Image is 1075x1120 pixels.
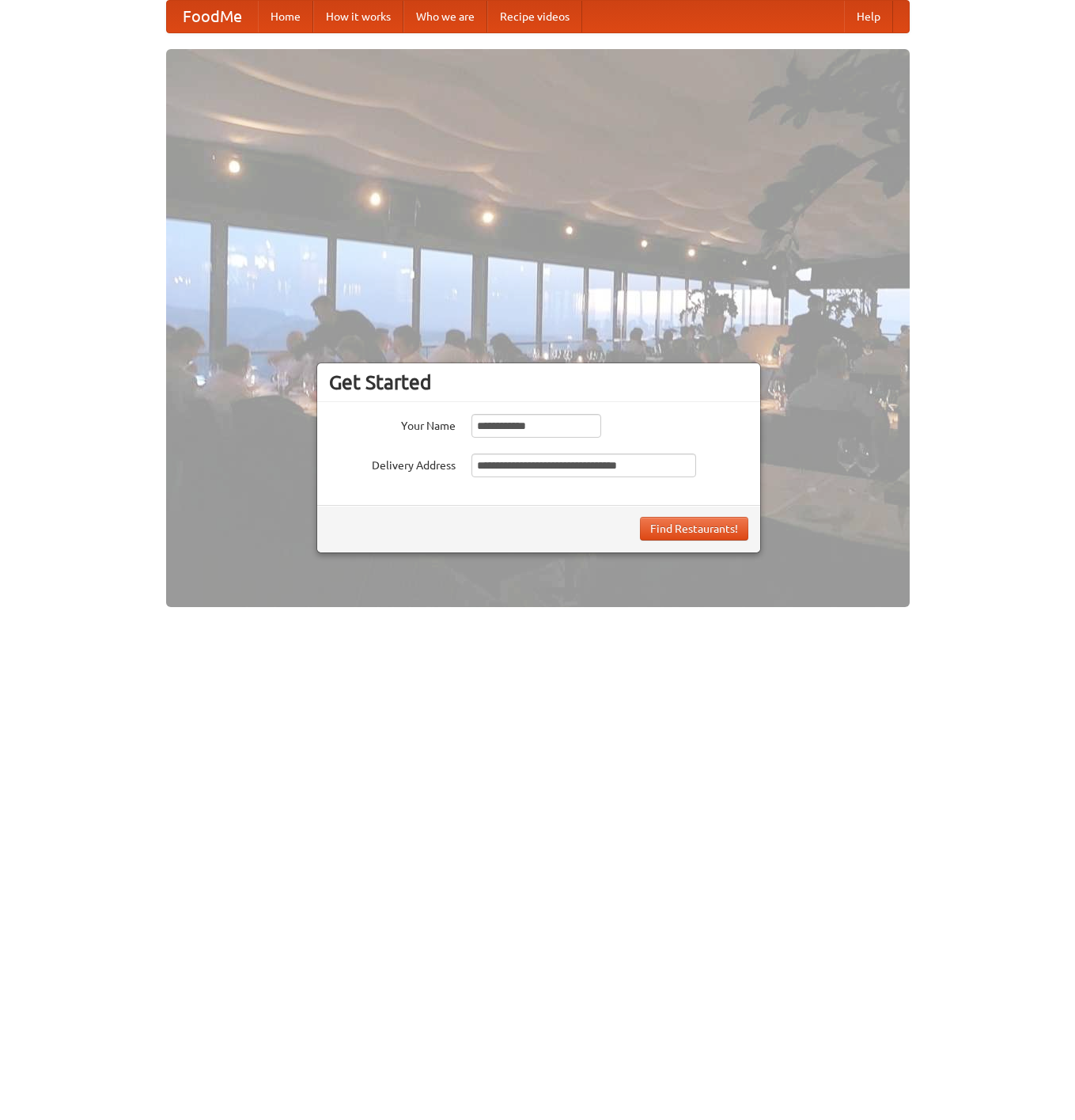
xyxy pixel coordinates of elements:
a: Who we are [403,1,487,32]
a: Recipe videos [487,1,582,32]
label: Delivery Address [329,454,456,473]
button: Find Restaurants! [640,517,748,541]
h3: Get Started [329,370,748,394]
a: FoodMe [167,1,258,32]
label: Your Name [329,414,456,434]
a: How it works [313,1,403,32]
a: Help [844,1,893,32]
a: Home [258,1,313,32]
